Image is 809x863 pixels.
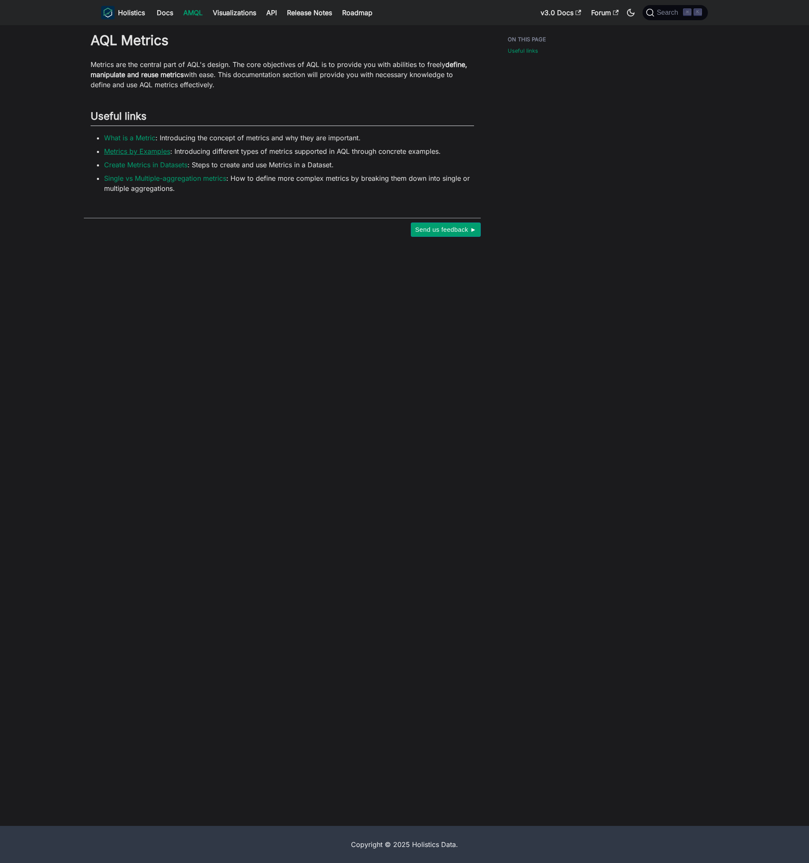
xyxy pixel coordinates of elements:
a: Single vs Multiple-aggregation metrics [104,174,226,182]
li: : How to define more complex metrics by breaking them down into single or multiple aggregations. [104,173,474,193]
h2: Useful links [91,110,474,126]
img: Holistics [101,6,115,19]
h1: AQL Metrics [91,32,474,49]
li: : Introducing different types of metrics supported in AQL through concrete examples. [104,146,474,156]
span: Search [654,9,683,16]
a: Visualizations [208,6,261,19]
a: Useful links [508,47,538,55]
span: Send us feedback ► [415,224,477,235]
a: Forum [586,6,624,19]
p: Metrics are the central part of AQL's design. The core objectives of AQL is to provide you with a... [91,59,474,90]
kbd: ⌘ [683,8,691,16]
kbd: K [694,8,702,16]
li: : Introducing the concept of metrics and why they are important. [104,133,474,143]
button: Switch between dark and light mode (currently dark mode) [624,6,638,19]
li: : Steps to create and use Metrics in a Dataset. [104,160,474,170]
button: Search (Command+K) [643,5,708,20]
a: Roadmap [337,6,378,19]
a: AMQL [178,6,208,19]
a: Release Notes [282,6,337,19]
div: Copyright © 2025 Holistics Data. [137,839,672,850]
a: Metrics by Examples [104,147,170,155]
a: Create Metrics in Datasets [104,161,188,169]
button: Send us feedback ► [411,222,481,237]
a: Docs [152,6,178,19]
a: What is a Metric [104,134,155,142]
b: Holistics [118,8,145,18]
a: API [261,6,282,19]
a: v3.0 Docs [536,6,586,19]
a: HolisticsHolistics [101,6,145,19]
